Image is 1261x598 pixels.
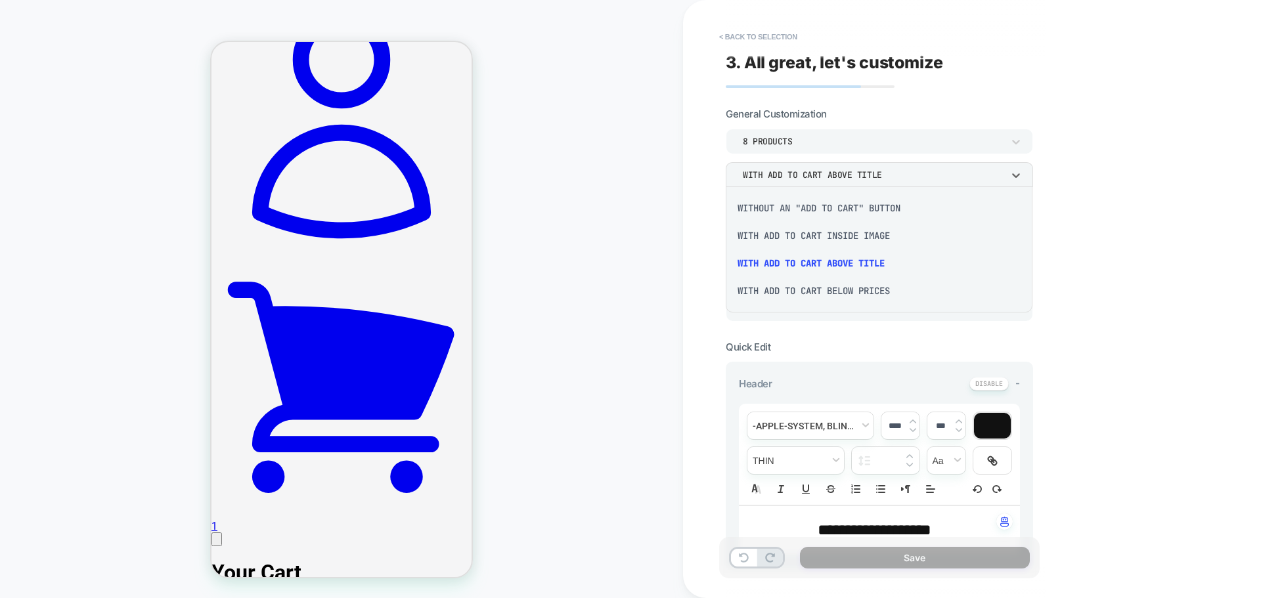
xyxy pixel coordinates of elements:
div: With add to cart inside image [731,222,1027,249]
button: < Back to selection [713,26,804,47]
div: Without an "add to cart" button [731,194,1027,222]
div: With add to cart below prices [731,277,1027,305]
div: With add to cart above title [731,249,1027,277]
button: Save [800,547,1030,568]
